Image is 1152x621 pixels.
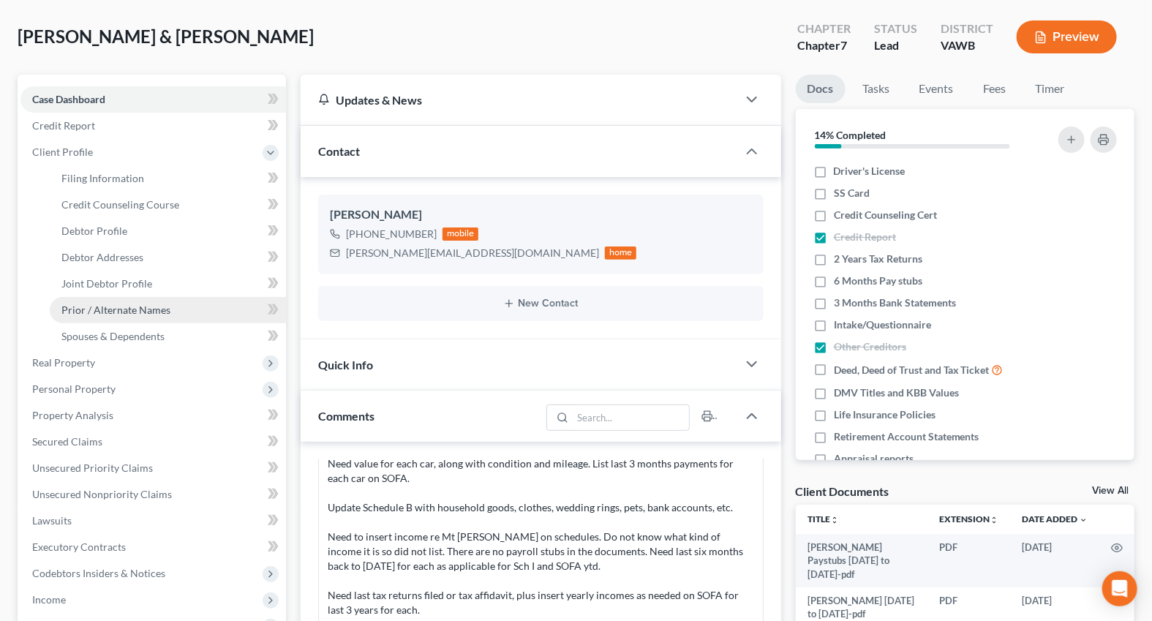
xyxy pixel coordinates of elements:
[32,514,72,527] span: Lawsuits
[834,339,906,354] span: Other Creditors
[50,218,286,244] a: Debtor Profile
[443,227,479,241] div: mobile
[32,146,93,158] span: Client Profile
[330,206,752,224] div: [PERSON_NAME]
[834,164,906,178] span: Driver's License
[1022,513,1088,524] a: Date Added expand_more
[50,165,286,192] a: Filing Information
[50,244,286,271] a: Debtor Addresses
[32,462,153,474] span: Unsecured Priority Claims
[797,20,851,37] div: Chapter
[874,20,917,37] div: Status
[834,429,979,444] span: Retirement Account Statements
[1010,534,1099,587] td: [DATE]
[61,277,152,290] span: Joint Debtor Profile
[1102,571,1137,606] div: Open Intercom Messenger
[50,271,286,297] a: Joint Debtor Profile
[20,508,286,534] a: Lawsuits
[1017,20,1117,53] button: Preview
[32,593,66,606] span: Income
[939,513,998,524] a: Extensionunfold_more
[834,208,937,222] span: Credit Counseling Cert
[927,534,1010,587] td: PDF
[50,323,286,350] a: Spouses & Dependents
[20,481,286,508] a: Unsecured Nonpriority Claims
[32,383,116,395] span: Personal Property
[834,252,922,266] span: 2 Years Tax Returns
[20,113,286,139] a: Credit Report
[318,92,720,108] div: Updates & News
[834,407,935,422] span: Life Insurance Policies
[834,230,896,244] span: Credit Report
[32,356,95,369] span: Real Property
[908,75,965,103] a: Events
[346,227,437,241] div: [PHONE_NUMBER]
[834,363,990,377] span: Deed, Deed of Trust and Tax Ticket
[50,192,286,218] a: Credit Counseling Course
[61,225,127,237] span: Debtor Profile
[796,483,889,499] div: Client Documents
[20,455,286,481] a: Unsecured Priority Claims
[330,298,752,309] button: New Contact
[61,330,165,342] span: Spouses & Dependents
[941,20,993,37] div: District
[1092,486,1129,496] a: View All
[834,385,959,400] span: DMV Titles and KBB Values
[807,513,839,524] a: Titleunfold_more
[50,297,286,323] a: Prior / Alternate Names
[318,144,360,158] span: Contact
[834,274,922,288] span: 6 Months Pay stubs
[815,129,886,141] strong: 14% Completed
[941,37,993,54] div: VAWB
[328,398,754,617] div: Need credit counseling certificates. Need social security cards and licenses. Need value for each...
[874,37,917,54] div: Lead
[32,435,102,448] span: Secured Claims
[834,451,914,466] span: Appraisal reports
[1079,516,1088,524] i: expand_more
[573,405,689,430] input: Search...
[834,296,956,310] span: 3 Months Bank Statements
[32,541,126,553] span: Executory Contracts
[61,304,170,316] span: Prior / Alternate Names
[796,534,927,587] td: [PERSON_NAME] Paystubs [DATE] to [DATE]-pdf
[20,86,286,113] a: Case Dashboard
[20,402,286,429] a: Property Analysis
[32,93,105,105] span: Case Dashboard
[840,38,847,52] span: 7
[834,186,870,200] span: SS Card
[32,409,113,421] span: Property Analysis
[318,358,373,372] span: Quick Info
[990,516,998,524] i: unfold_more
[18,26,314,47] span: [PERSON_NAME] & [PERSON_NAME]
[61,251,143,263] span: Debtor Addresses
[830,516,839,524] i: unfold_more
[851,75,902,103] a: Tasks
[971,75,1018,103] a: Fees
[346,246,599,260] div: [PERSON_NAME][EMAIL_ADDRESS][DOMAIN_NAME]
[32,567,165,579] span: Codebtors Insiders & Notices
[20,534,286,560] a: Executory Contracts
[32,119,95,132] span: Credit Report
[61,198,179,211] span: Credit Counseling Course
[796,75,846,103] a: Docs
[61,172,144,184] span: Filing Information
[32,488,172,500] span: Unsecured Nonpriority Claims
[1024,75,1077,103] a: Timer
[834,317,931,332] span: Intake/Questionnaire
[318,409,374,423] span: Comments
[20,429,286,455] a: Secured Claims
[797,37,851,54] div: Chapter
[605,246,637,260] div: home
